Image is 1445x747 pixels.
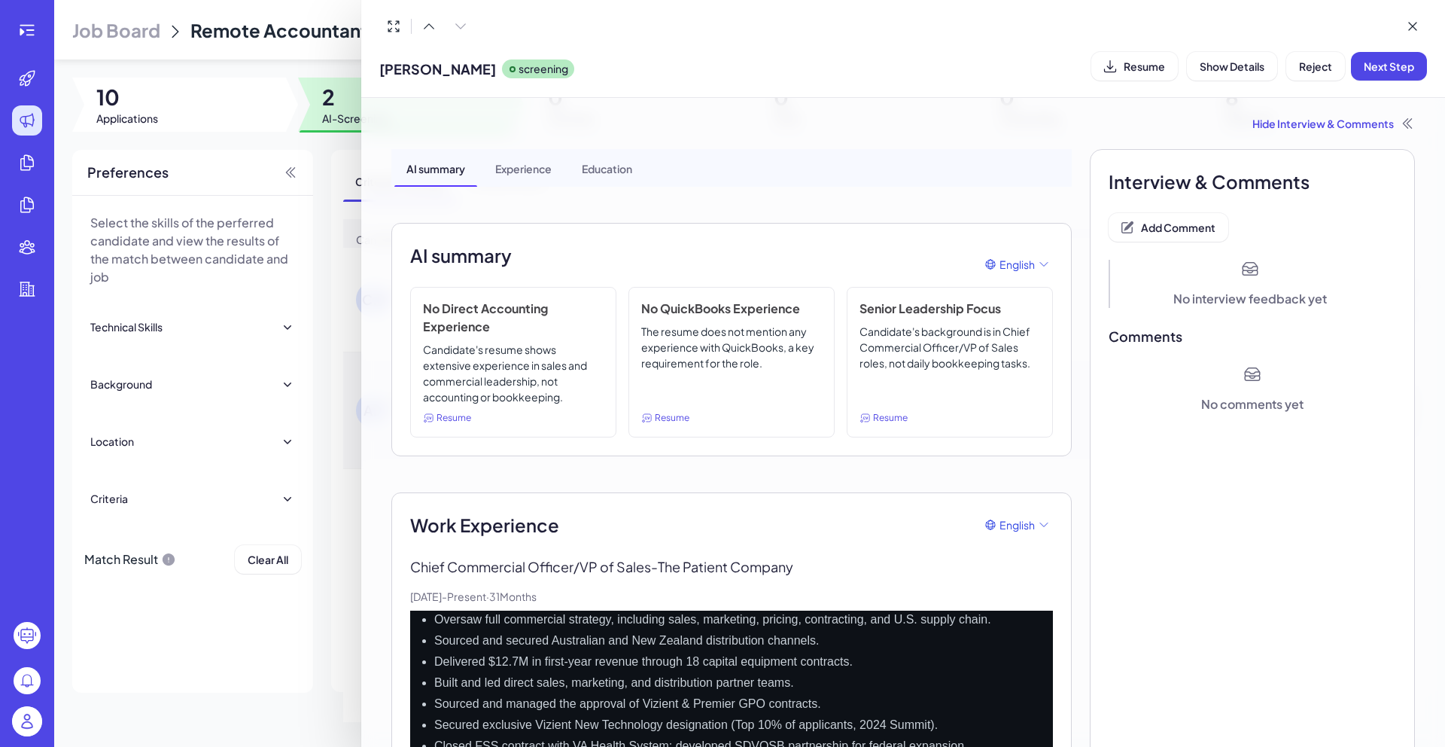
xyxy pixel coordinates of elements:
[859,324,1040,405] p: Candidate's background is in Chief Commercial Officer/VP of Sales roles, not daily bookkeeping ta...
[423,342,604,405] p: Candidate's resume shows extensive experience in sales and commercial leadership, not accounting ...
[1200,59,1264,73] span: Show Details
[999,517,1035,533] span: English
[410,511,559,538] span: Work Experience
[1091,52,1178,81] button: Resume
[641,300,822,318] h3: No QuickBooks Experience
[641,324,822,405] p: The resume does not mention any experience with QuickBooks, a key requirement for the role.
[873,411,908,425] span: Resume
[1351,52,1427,81] button: Next Step
[1124,59,1165,73] span: Resume
[434,695,1053,713] li: Sourced and managed the approval of Vizient & Premier GPO contracts.
[1187,52,1277,81] button: Show Details
[423,300,604,336] h3: No Direct Accounting Experience
[1299,59,1332,73] span: Reject
[434,611,1053,629] li: Oversaw full commercial strategy, including sales, marketing, pricing, contracting, and U.S. supp...
[379,59,496,79] span: [PERSON_NAME]
[1201,395,1304,413] div: No comments yet
[434,632,1053,650] li: Sourced and secured Australian and New Zealand distribution channels.
[391,116,1415,131] div: Hide Interview & Comments
[410,242,512,269] h2: AI summary
[570,149,644,187] div: Education
[410,589,1053,605] p: [DATE] - Present · 31 Months
[1109,326,1396,347] span: Comments
[655,411,689,425] span: Resume
[434,674,1053,692] li: Built and led direct sales, marketing, and distribution partner teams.
[437,411,471,425] span: Resume
[394,149,477,187] div: AI summary
[1173,290,1327,308] div: No interview feedback yet
[1364,59,1414,73] span: Next Step
[999,257,1035,273] span: English
[483,149,564,187] div: Experience
[1109,213,1228,242] button: Add Comment
[434,653,1053,671] li: Delivered $12.7M in first-year revenue through 18 capital equipment contracts.
[519,61,568,77] p: screening
[1286,52,1345,81] button: Reject
[434,716,1053,734] li: Secured exclusive Vizient New Technology designation (Top 10% of applicants, 2024 Summit).
[1141,221,1215,234] span: Add Comment
[859,300,1040,318] h3: Senior Leadership Focus
[410,556,1053,577] p: Chief Commercial Officer/VP of Sales - The Patient Company
[1109,168,1396,195] span: Interview & Comments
